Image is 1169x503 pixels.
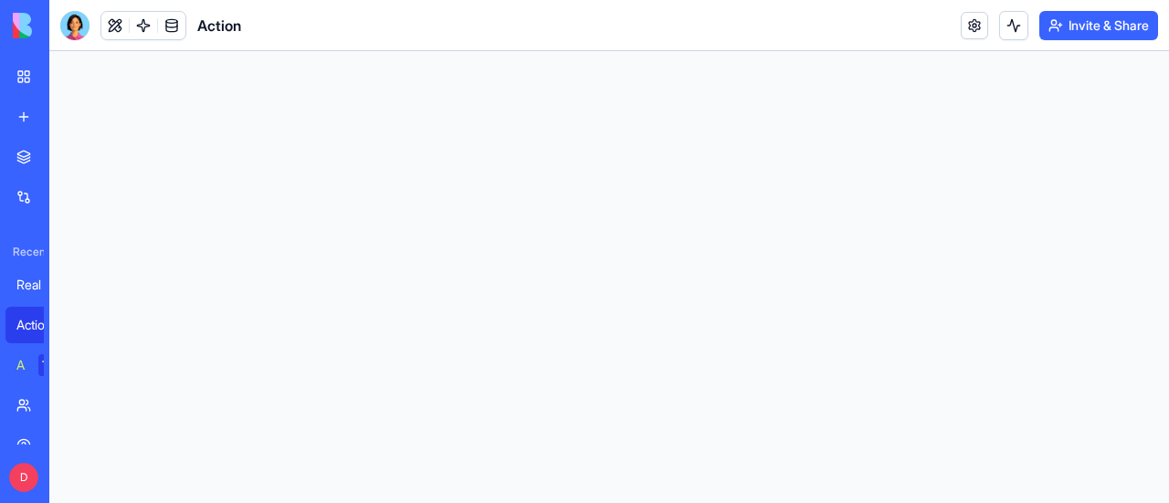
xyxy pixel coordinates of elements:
[16,316,68,334] div: Action
[197,15,241,37] span: Action
[16,276,68,294] div: Real Estate AI Assistant
[16,356,26,374] div: AI Logo Generator
[5,307,79,343] a: Action
[1039,11,1158,40] button: Invite & Share
[38,354,68,376] div: TRY
[9,463,38,492] span: D
[5,267,79,303] a: Real Estate AI Assistant
[5,347,79,383] a: AI Logo GeneratorTRY
[13,13,126,38] img: logo
[5,245,44,259] span: Recent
